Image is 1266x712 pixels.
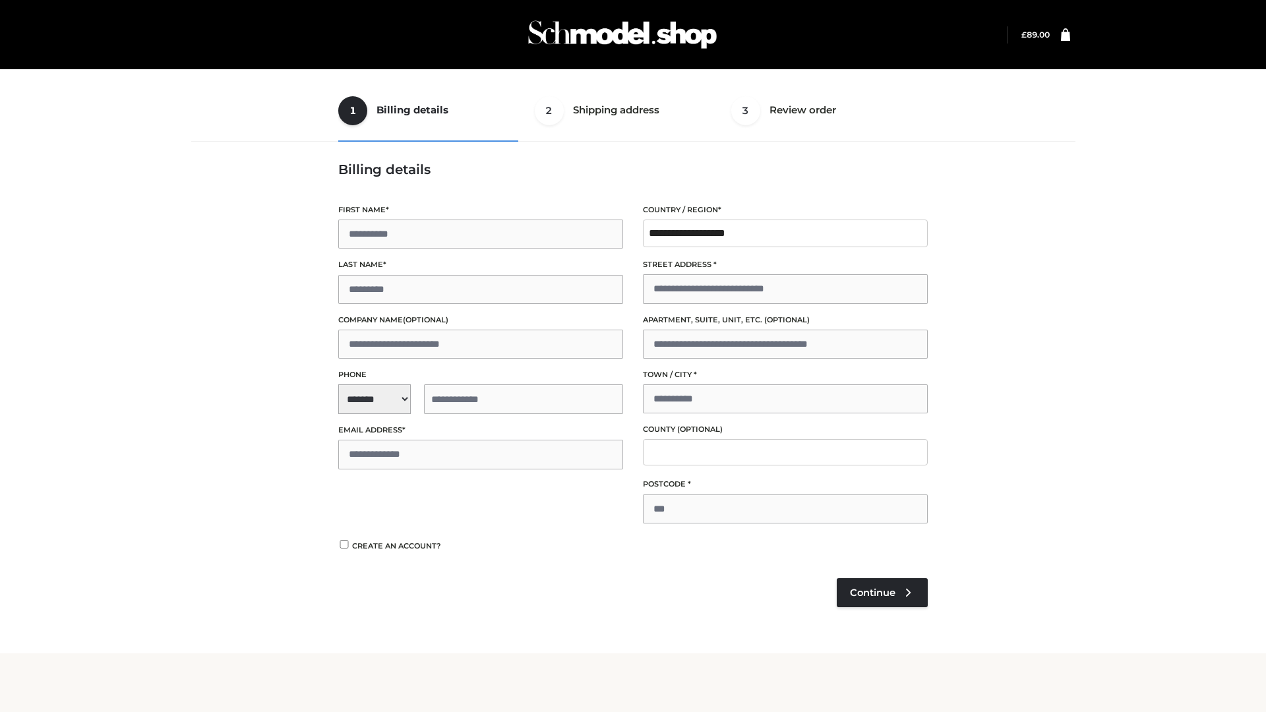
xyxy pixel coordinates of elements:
[850,587,895,599] span: Continue
[1021,30,1050,40] bdi: 89.00
[643,314,928,326] label: Apartment, suite, unit, etc.
[643,423,928,436] label: County
[338,162,928,177] h3: Billing details
[524,9,721,61] img: Schmodel Admin 964
[643,369,928,381] label: Town / City
[643,258,928,271] label: Street address
[338,314,623,326] label: Company name
[338,258,623,271] label: Last name
[352,541,441,550] span: Create an account?
[764,315,810,324] span: (optional)
[837,578,928,607] a: Continue
[338,204,623,216] label: First name
[1021,30,1027,40] span: £
[338,424,623,436] label: Email address
[677,425,723,434] span: (optional)
[643,478,928,490] label: Postcode
[1021,30,1050,40] a: £89.00
[643,204,928,216] label: Country / Region
[338,540,350,549] input: Create an account?
[403,315,448,324] span: (optional)
[338,369,623,381] label: Phone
